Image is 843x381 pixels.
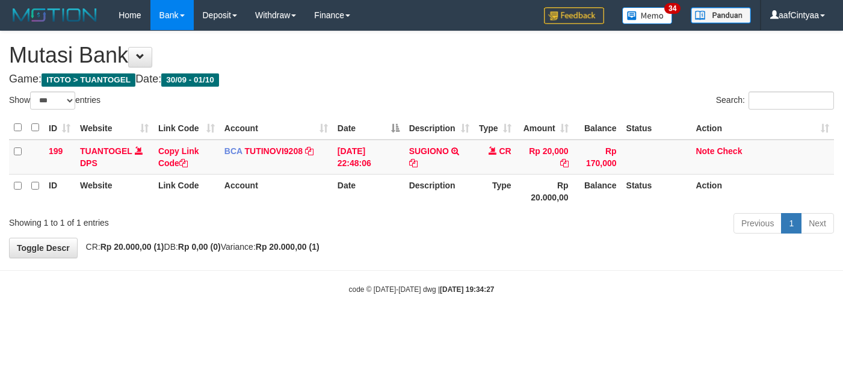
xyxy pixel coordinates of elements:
[9,212,342,229] div: Showing 1 to 1 of 1 entries
[333,116,404,140] th: Date: activate to sort column descending
[544,7,604,24] img: Feedback.jpg
[516,116,573,140] th: Amount: activate to sort column ascending
[409,158,418,168] a: Copy SUGIONO to clipboard
[404,174,474,208] th: Description
[749,91,834,110] input: Search:
[44,116,75,140] th: ID: activate to sort column ascending
[153,116,220,140] th: Link Code: activate to sort column ascending
[158,146,199,168] a: Copy Link Code
[80,242,320,252] span: CR: DB: Variance:
[409,146,449,156] a: SUGIONO
[573,174,622,208] th: Balance
[30,91,75,110] select: Showentries
[622,116,691,140] th: Status
[560,158,569,168] a: Copy Rp 20,000 to clipboard
[716,91,834,110] label: Search:
[622,174,691,208] th: Status
[75,140,153,175] td: DPS
[44,174,75,208] th: ID
[733,213,782,234] a: Previous
[9,43,834,67] h1: Mutasi Bank
[573,116,622,140] th: Balance
[664,3,681,14] span: 34
[153,174,220,208] th: Link Code
[404,116,474,140] th: Description: activate to sort column ascending
[474,116,516,140] th: Type: activate to sort column ascending
[691,174,834,208] th: Action
[801,213,834,234] a: Next
[516,174,573,208] th: Rp 20.000,00
[245,146,303,156] a: TUTINOVI9208
[349,285,495,294] small: code © [DATE]-[DATE] dwg |
[691,7,751,23] img: panduan.png
[100,242,164,252] strong: Rp 20.000,00 (1)
[75,116,153,140] th: Website: activate to sort column ascending
[75,174,153,208] th: Website
[49,146,63,156] span: 199
[516,140,573,175] td: Rp 20,000
[696,146,714,156] a: Note
[42,73,135,87] span: ITOTO > TUANTOGEL
[161,73,219,87] span: 30/09 - 01/10
[333,140,404,175] td: [DATE] 22:48:06
[9,238,78,258] a: Toggle Descr
[9,73,834,85] h4: Game: Date:
[256,242,320,252] strong: Rp 20.000,00 (1)
[691,116,834,140] th: Action: activate to sort column ascending
[220,174,333,208] th: Account
[440,285,494,294] strong: [DATE] 19:34:27
[9,91,100,110] label: Show entries
[573,140,622,175] td: Rp 170,000
[178,242,221,252] strong: Rp 0,00 (0)
[499,146,511,156] span: CR
[717,146,742,156] a: Check
[9,6,100,24] img: MOTION_logo.png
[622,7,673,24] img: Button%20Memo.svg
[220,116,333,140] th: Account: activate to sort column ascending
[80,146,132,156] a: TUANTOGEL
[305,146,313,156] a: Copy TUTINOVI9208 to clipboard
[474,174,516,208] th: Type
[333,174,404,208] th: Date
[224,146,242,156] span: BCA
[781,213,801,234] a: 1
